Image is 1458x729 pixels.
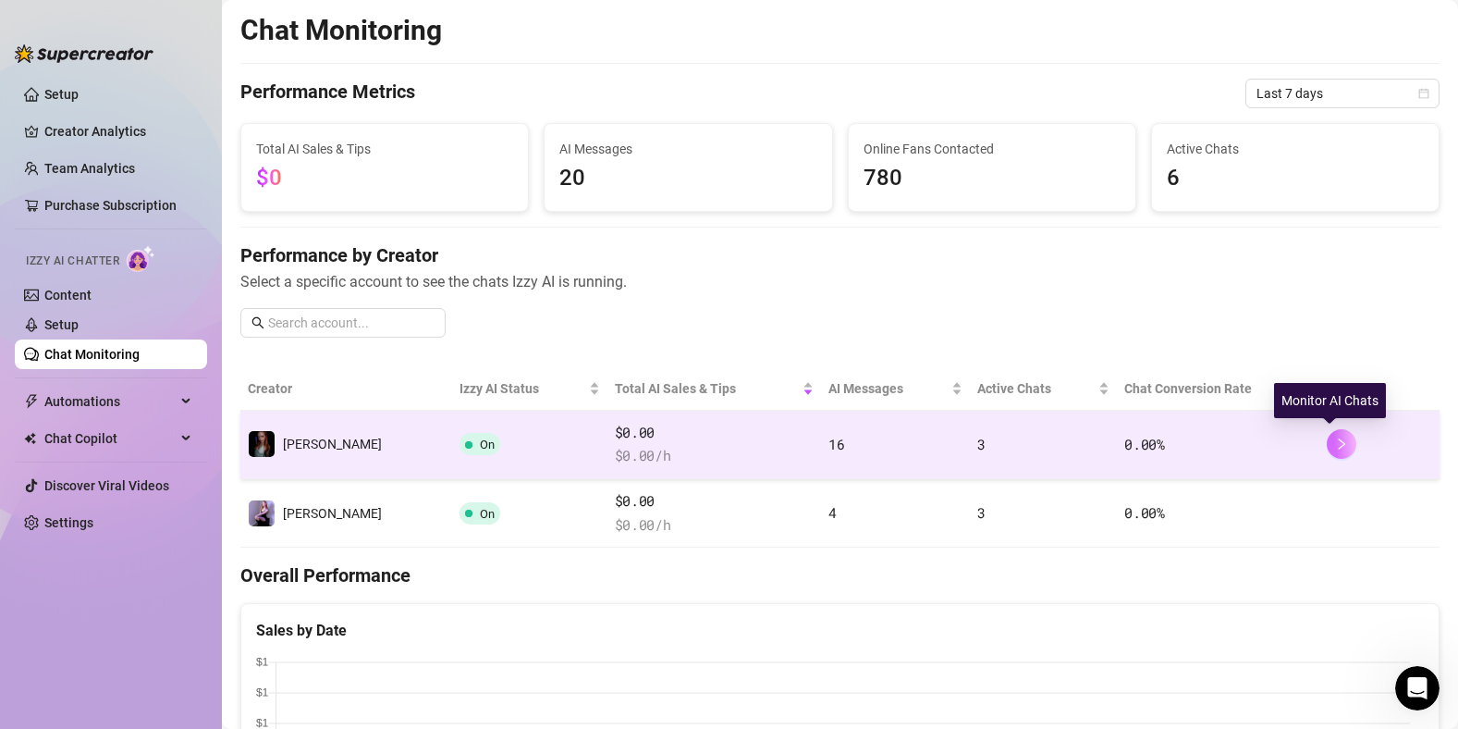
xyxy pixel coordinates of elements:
[240,242,1440,268] h4: Performance by Creator
[607,367,822,411] th: Total AI Sales & Tips
[615,445,815,467] span: $ 0.00 /h
[1274,383,1386,418] div: Monitor AI Chats
[26,253,119,270] span: Izzy AI Chatter
[970,367,1117,411] th: Active Chats
[240,270,1440,293] span: Select a specific account to see the chats Izzy AI is running.
[249,500,275,526] img: Lisa
[864,139,1121,159] span: Online Fans Contacted
[251,316,264,329] span: search
[240,13,442,48] h2: Chat Monitoring
[559,161,816,196] span: 20
[1418,88,1429,99] span: calendar
[240,562,1440,588] h4: Overall Performance
[828,435,844,453] span: 16
[452,367,607,411] th: Izzy AI Status
[615,514,815,537] span: $ 0.00 /h
[977,378,1095,399] span: Active Chats
[44,87,79,102] a: Setup
[864,161,1121,196] span: 780
[828,503,837,522] span: 4
[1327,429,1356,459] button: right
[977,503,986,522] span: 3
[127,245,155,272] img: AI Chatter
[44,288,92,303] a: Content
[1167,161,1424,196] span: 6
[15,44,153,63] img: logo-BBDzfeDw.svg
[459,378,585,399] span: Izzy AI Status
[44,317,79,332] a: Setup
[559,139,816,159] span: AI Messages
[480,507,495,521] span: On
[24,432,36,445] img: Chat Copilot
[1117,367,1319,411] th: Chat Conversion Rate
[828,378,948,399] span: AI Messages
[1124,435,1165,453] span: 0.00 %
[256,165,282,191] span: $0
[256,619,1424,642] div: Sales by Date
[44,191,192,220] a: Purchase Subscription
[283,437,382,451] span: [PERSON_NAME]
[615,490,815,513] span: $0.00
[1124,503,1165,522] span: 0.00 %
[44,478,169,493] a: Discover Viral Videos
[249,431,275,457] img: lisa
[1335,438,1348,451] span: right
[240,367,452,411] th: Creator
[256,139,513,159] span: Total AI Sales & Tips
[480,438,495,451] span: On
[44,161,135,176] a: Team Analytics
[821,367,970,411] th: AI Messages
[615,422,815,444] span: $0.00
[1167,139,1424,159] span: Active Chats
[44,424,176,453] span: Chat Copilot
[44,117,192,146] a: Creator Analytics
[283,506,382,521] span: [PERSON_NAME]
[44,387,176,416] span: Automations
[44,347,140,362] a: Chat Monitoring
[240,79,415,108] h4: Performance Metrics
[615,378,800,399] span: Total AI Sales & Tips
[1256,80,1428,107] span: Last 7 days
[977,435,986,453] span: 3
[24,394,39,409] span: thunderbolt
[1395,666,1440,710] iframe: Intercom live chat
[268,313,435,333] input: Search account...
[44,515,93,530] a: Settings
